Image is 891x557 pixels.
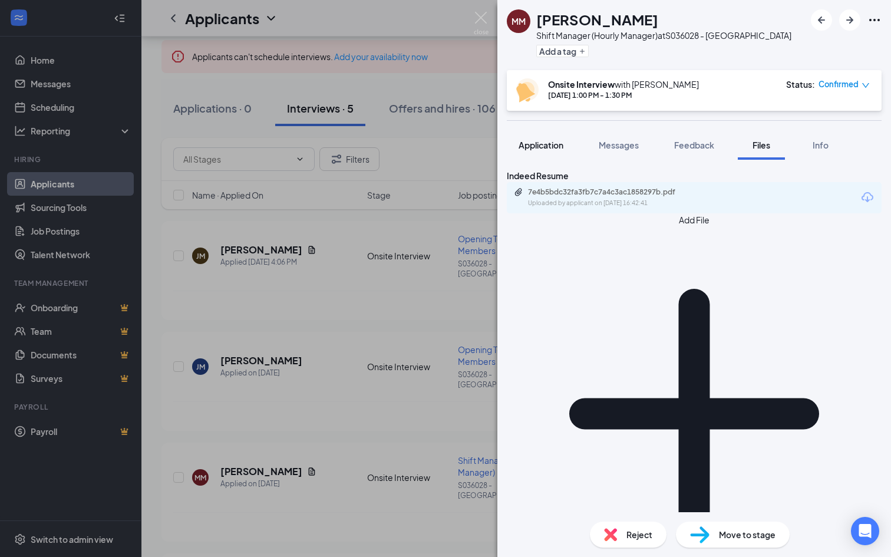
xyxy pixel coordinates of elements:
span: Confirmed [819,78,859,90]
button: PlusAdd a tag [536,45,589,57]
div: with [PERSON_NAME] [548,78,699,90]
h1: [PERSON_NAME] [536,9,658,29]
span: Move to stage [719,528,775,541]
div: Shift Manager (Hourly Manager) at S036028 - [GEOGRAPHIC_DATA] [536,29,791,41]
svg: Ellipses [867,13,882,27]
div: Uploaded by applicant on [DATE] 16:42:41 [528,199,705,208]
svg: Plus [579,48,586,55]
span: Messages [599,140,639,150]
svg: Download [860,190,874,205]
div: Open Intercom Messenger [851,517,879,545]
span: Files [753,140,770,150]
button: ArrowLeftNew [811,9,832,31]
span: Info [813,140,829,150]
div: Indeed Resume [507,169,882,182]
span: Feedback [674,140,714,150]
svg: ArrowRight [843,13,857,27]
b: Onsite Interview [548,79,615,90]
span: down [862,81,870,90]
button: ArrowRight [839,9,860,31]
svg: Paperclip [514,187,523,197]
div: Status : [786,78,815,90]
div: [DATE] 1:00 PM - 1:30 PM [548,90,699,100]
a: Paperclip7e4b5bdc32fa3fb7c7a4c3ac1858297b.pdfUploaded by applicant on [DATE] 16:42:41 [514,187,705,208]
div: 7e4b5bdc32fa3fb7c7a4c3ac1858297b.pdf [528,187,693,197]
span: Reject [626,528,652,541]
span: Application [519,140,563,150]
svg: ArrowLeftNew [814,13,829,27]
div: MM [511,15,526,27]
